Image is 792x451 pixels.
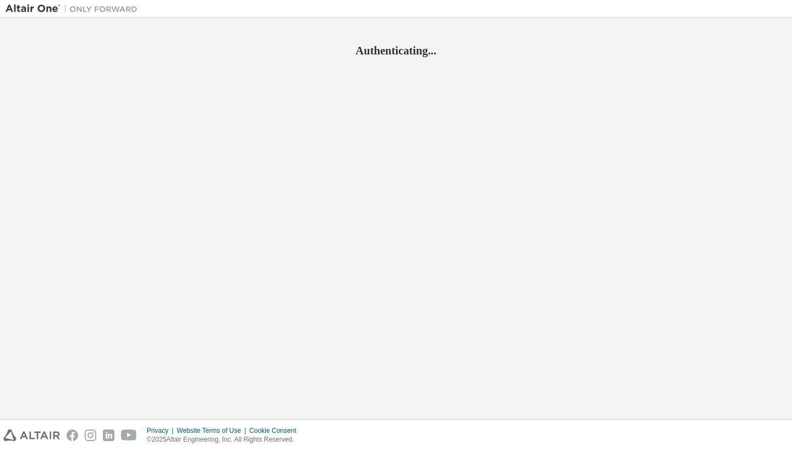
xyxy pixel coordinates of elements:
img: Altair One [5,3,143,14]
img: linkedin.svg [103,430,114,441]
div: Cookie Consent [249,426,302,435]
div: Privacy [147,426,177,435]
img: youtube.svg [121,430,137,441]
img: instagram.svg [85,430,96,441]
img: altair_logo.svg [3,430,60,441]
h2: Authenticating... [5,43,787,58]
p: © 2025 Altair Engineering, Inc. All Rights Reserved. [147,435,303,444]
div: Website Terms of Use [177,426,249,435]
img: facebook.svg [67,430,78,441]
